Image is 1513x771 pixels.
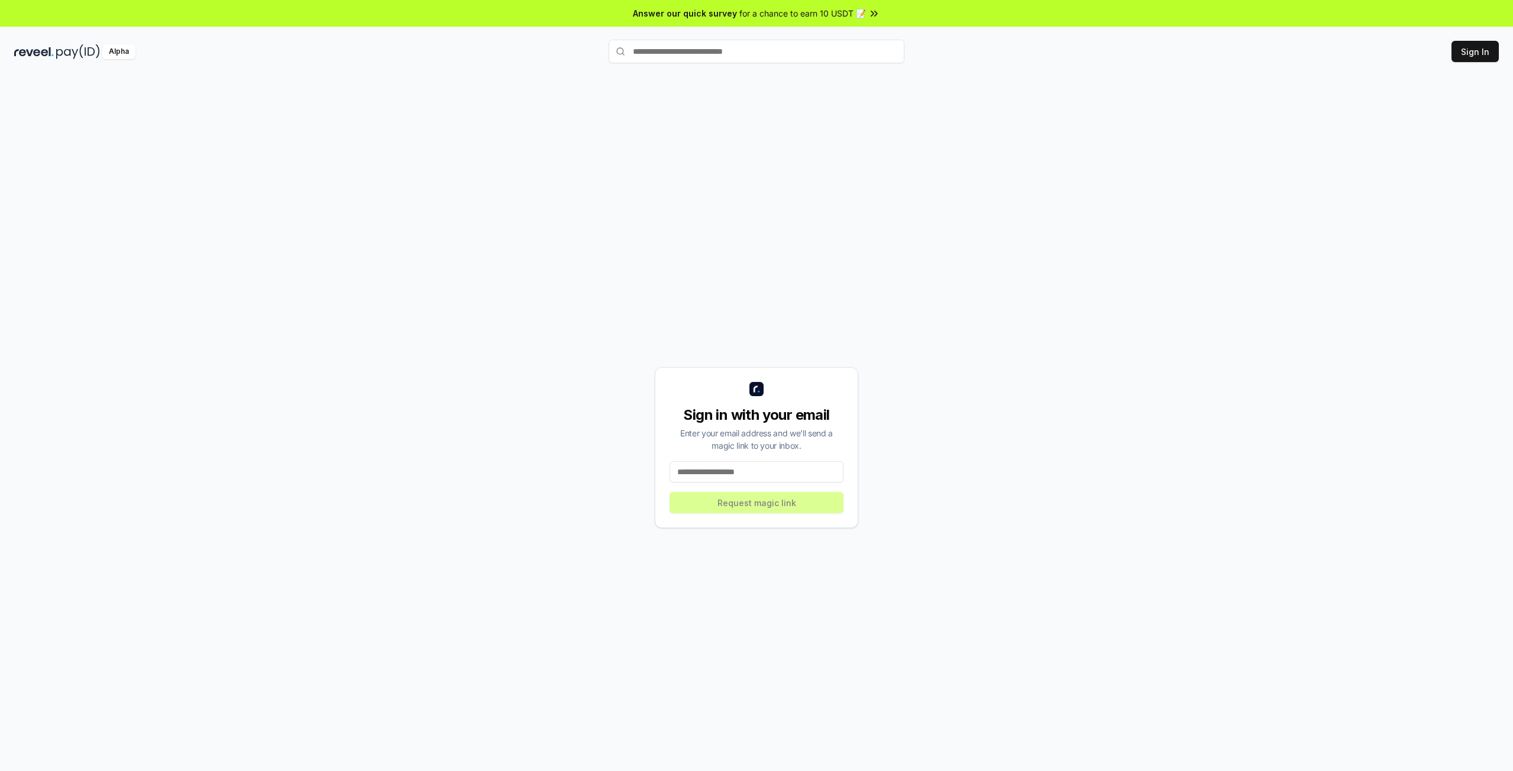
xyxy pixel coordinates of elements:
[739,7,866,20] span: for a chance to earn 10 USDT 📝
[633,7,737,20] span: Answer our quick survey
[102,44,135,59] div: Alpha
[670,427,843,452] div: Enter your email address and we’ll send a magic link to your inbox.
[670,406,843,425] div: Sign in with your email
[749,382,764,396] img: logo_small
[1451,41,1499,62] button: Sign In
[56,44,100,59] img: pay_id
[14,44,54,59] img: reveel_dark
